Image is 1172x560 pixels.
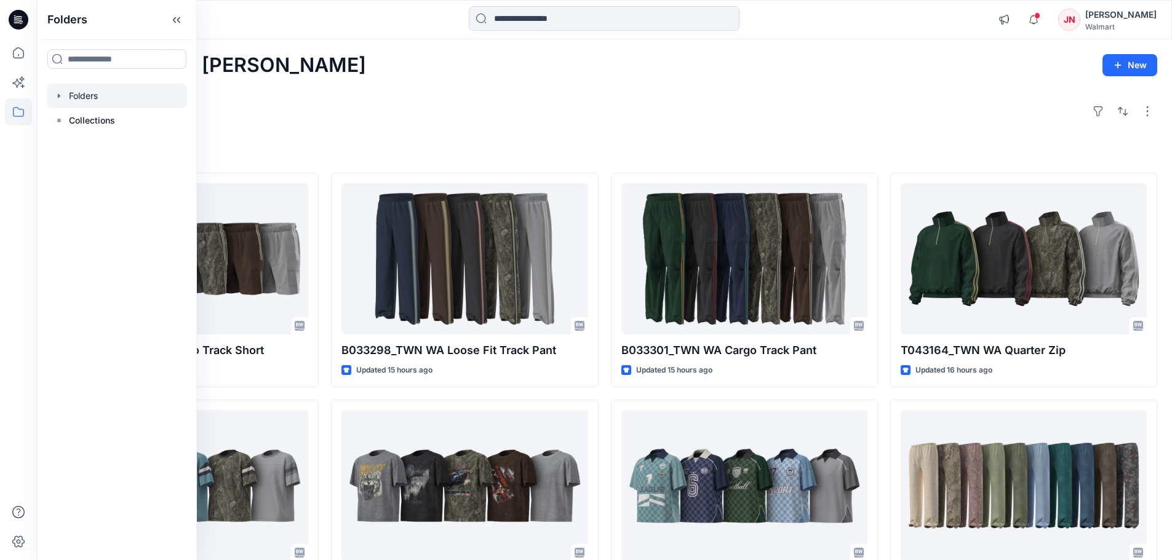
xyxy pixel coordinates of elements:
[915,364,992,377] p: Updated 16 hours ago
[901,183,1147,335] a: T043164_TWN WA Quarter Zip
[52,146,1157,160] h4: Styles
[52,54,366,77] h2: Welcome back, [PERSON_NAME]
[69,113,115,128] p: Collections
[1058,9,1080,31] div: JN
[356,364,433,377] p: Updated 15 hours ago
[341,183,588,335] a: B033298_TWN WA Loose Fit Track Pant
[636,364,712,377] p: Updated 15 hours ago
[621,342,867,359] p: B033301_TWN WA Cargo Track Pant
[341,342,588,359] p: B033298_TWN WA Loose Fit Track Pant
[1085,22,1157,31] div: Walmart
[1102,54,1157,76] button: New
[621,183,867,335] a: B033301_TWN WA Cargo Track Pant
[1085,7,1157,22] div: [PERSON_NAME]
[901,342,1147,359] p: T043164_TWN WA Quarter Zip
